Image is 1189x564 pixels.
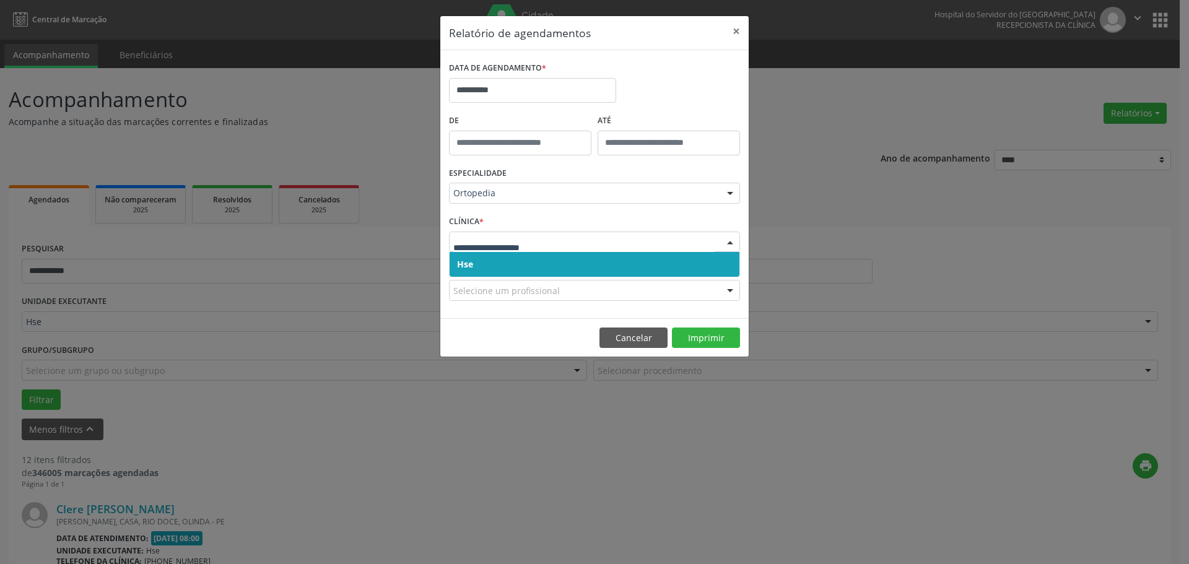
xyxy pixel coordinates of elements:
[449,25,591,41] h5: Relatório de agendamentos
[724,16,749,46] button: Close
[453,187,715,199] span: Ortopedia
[453,284,560,297] span: Selecione um profissional
[598,111,740,131] label: ATÉ
[599,328,668,349] button: Cancelar
[449,212,484,232] label: CLÍNICA
[449,59,546,78] label: DATA DE AGENDAMENTO
[449,111,591,131] label: De
[672,328,740,349] button: Imprimir
[457,258,473,270] span: Hse
[449,164,507,183] label: ESPECIALIDADE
